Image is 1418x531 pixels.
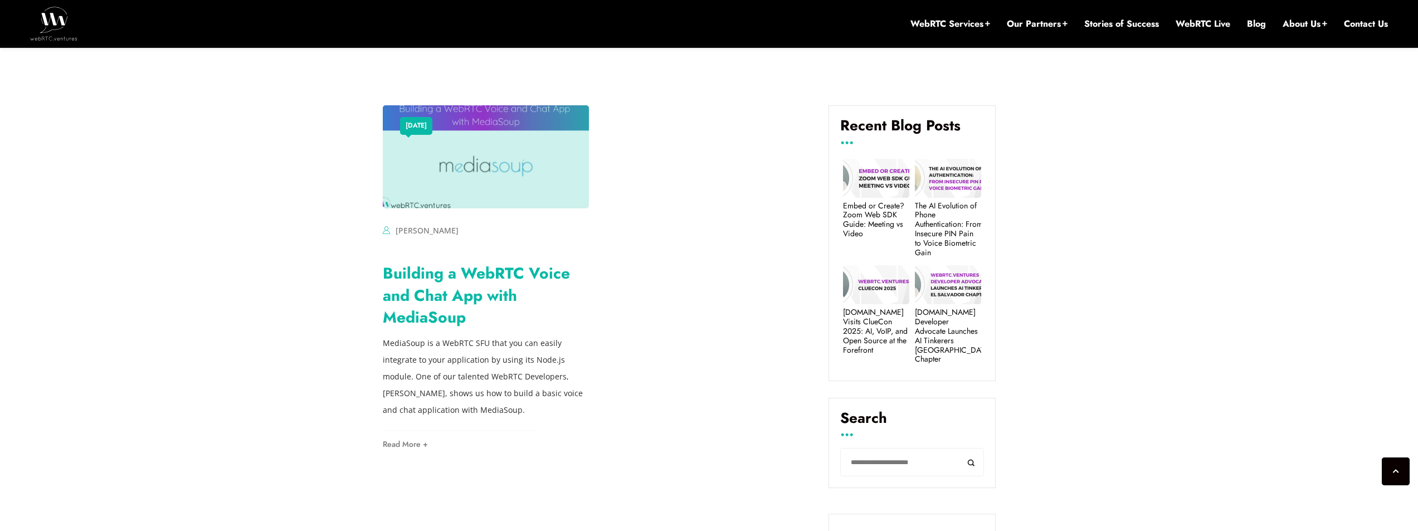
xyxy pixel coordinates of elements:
a: [DOMAIN_NAME] Developer Advocate Launches AI Tinkerers [GEOGRAPHIC_DATA] Chapter [915,308,981,364]
a: [DATE] [406,119,427,133]
a: Contact Us [1344,18,1388,30]
a: Embed or Create? Zoom Web SDK Guide: Meeting vs Video [843,201,909,238]
a: Blog [1247,18,1266,30]
a: Our Partners [1007,18,1068,30]
a: Stories of Success [1084,18,1159,30]
a: Building a WebRTC Voice and Chat App with MediaSoup [383,262,570,328]
button: Search [959,448,984,476]
a: [PERSON_NAME] [396,225,459,236]
a: [DOMAIN_NAME] Visits ClueCon 2025: AI, VoIP, and Open Source at the Forefront [843,308,909,354]
a: Read More + [383,440,428,448]
h4: Recent Blog Posts [840,117,984,143]
img: WebRTC.ventures [30,7,77,40]
a: WebRTC Live [1176,18,1230,30]
p: MediaSoup is a WebRTC SFU that you can easily integrate to your application by using its Node.js ... [383,335,589,418]
a: About Us [1283,18,1327,30]
a: The AI Evolution of Phone Authentication: From Insecure PIN Pain to Voice Biometric Gain [915,201,981,257]
a: WebRTC Services [910,18,990,30]
label: Search [840,410,984,435]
